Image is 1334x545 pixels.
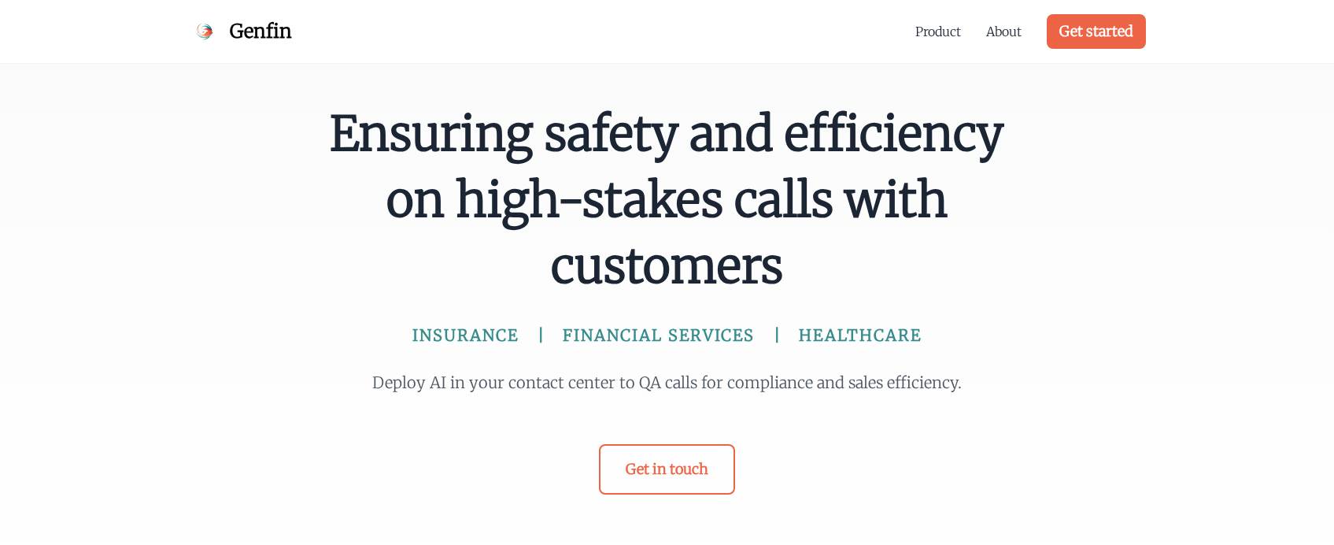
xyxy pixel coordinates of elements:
a: Get started [1047,14,1146,49]
span: FINANCIAL SERVICES [563,324,755,347]
span: Genfin [230,19,292,44]
span: | [774,324,780,347]
a: Get in touch [599,444,735,495]
a: About [986,22,1022,41]
span: Ensuring safety and efficiency on high-stakes calls with customers [327,101,1007,299]
span: HEALTHCARE [799,324,922,347]
span: INSURANCE [412,324,519,347]
span: | [538,324,544,347]
a: Genfin [189,16,292,47]
img: Genfin Logo [189,16,220,47]
a: Product [915,22,961,41]
p: Deploy AI in your contact center to QA calls for compliance and sales efficiency. [365,372,970,394]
